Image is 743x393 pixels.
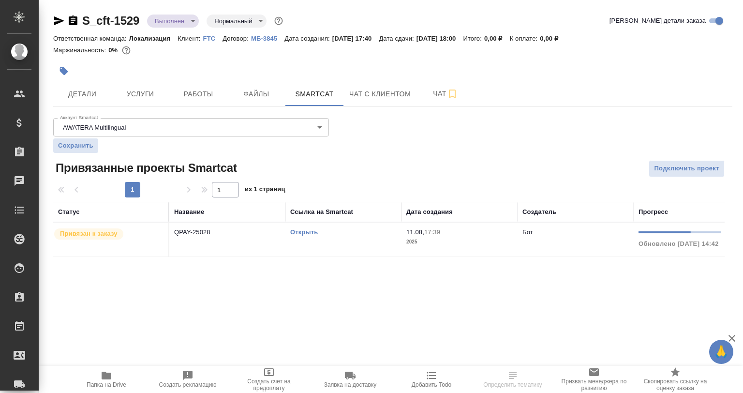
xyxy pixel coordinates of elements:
span: Детали [59,88,105,100]
p: [DATE] 18:00 [416,35,463,42]
div: Выполнен [147,15,199,28]
button: Сохранить [53,138,98,153]
a: МБ-3845 [251,34,284,42]
button: 1672.42 RUB; [120,44,133,57]
div: Дата создания [406,207,453,217]
span: Smartcat [291,88,338,100]
span: Чат [422,88,469,100]
a: Открыть [290,228,318,236]
span: Сохранить [58,141,93,151]
p: Бот [522,228,533,236]
span: Файлы [233,88,280,100]
p: 0,00 ₽ [540,35,565,42]
span: [PERSON_NAME] детали заказа [609,16,706,26]
p: QPAY-25028 [174,227,281,237]
p: Ответственная команда: [53,35,129,42]
button: Добавить тэг [53,60,74,82]
p: [DATE] 17:40 [332,35,379,42]
p: 0% [108,46,120,54]
p: 11.08, [406,228,424,236]
div: Прогресс [639,207,668,217]
span: Подключить проект [654,163,719,174]
p: Локализация [129,35,178,42]
p: 17:39 [424,228,440,236]
p: 2025 [406,237,513,247]
div: AWATERA Multilingual [53,118,329,136]
button: Подключить проект [649,160,725,177]
div: Ссылка на Smartcat [290,207,353,217]
p: FTC [203,35,223,42]
svg: Подписаться [446,88,458,100]
p: Дата создания: [284,35,332,42]
p: Маржинальность: [53,46,108,54]
p: Дата сдачи: [379,35,416,42]
a: FTC [203,34,223,42]
span: Чат с клиентом [349,88,411,100]
button: Доп статусы указывают на важность/срочность заказа [272,15,285,27]
div: Статус [58,207,80,217]
p: Итого: [463,35,484,42]
p: Привязан к заказу [60,229,118,239]
span: из 1 страниц [245,183,285,197]
span: Обновлено [DATE] 14:42 [639,240,719,247]
button: AWATERA Multilingual [60,123,129,132]
span: Работы [175,88,222,100]
span: Услуги [117,88,163,100]
span: 🙏 [713,342,729,362]
p: МБ-3845 [251,35,284,42]
p: Клиент: [178,35,203,42]
button: 🙏 [709,340,733,364]
p: 0,00 ₽ [484,35,510,42]
button: Выполнен [152,17,187,25]
button: Скопировать ссылку [67,15,79,27]
div: Выполнен [207,15,267,28]
span: Привязанные проекты Smartcat [53,160,237,176]
div: Создатель [522,207,556,217]
p: Договор: [223,35,251,42]
button: Нормальный [211,17,255,25]
p: К оплате: [510,35,540,42]
a: S_cft-1529 [82,14,139,27]
div: Название [174,207,204,217]
button: Скопировать ссылку для ЯМессенджера [53,15,65,27]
